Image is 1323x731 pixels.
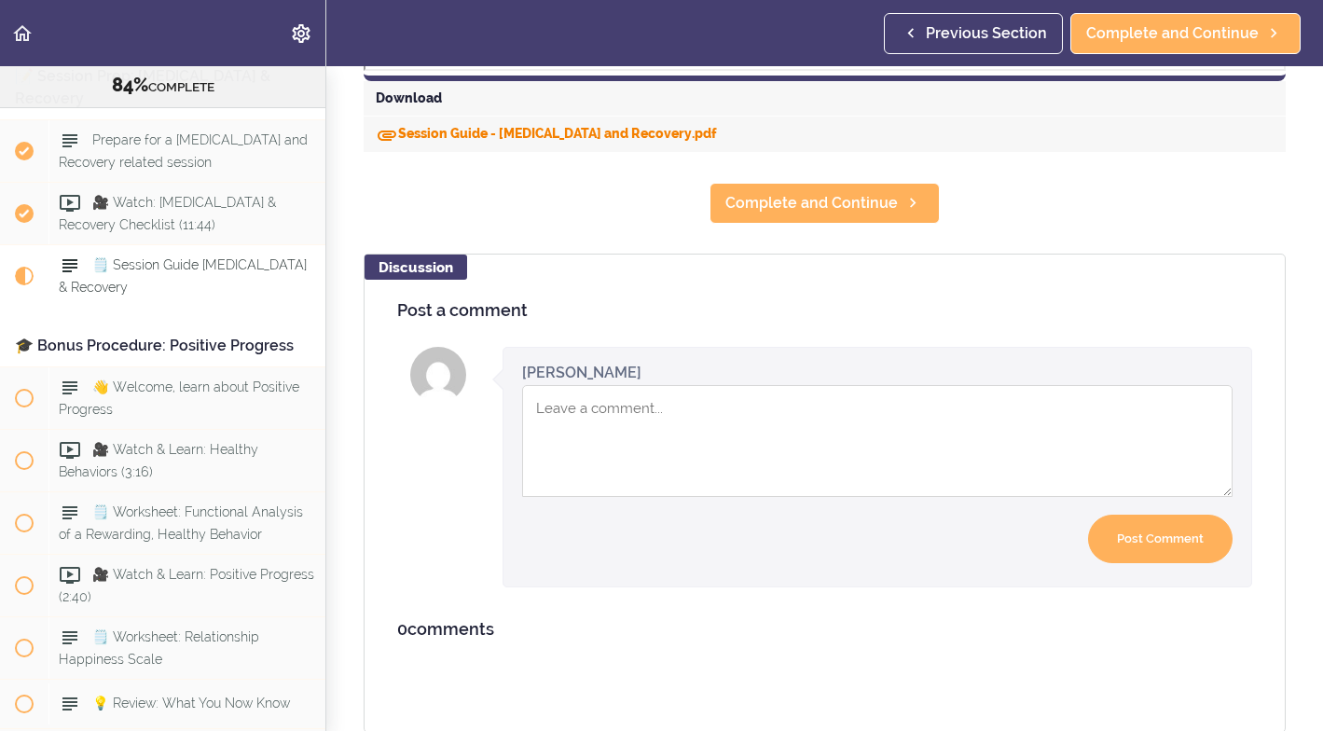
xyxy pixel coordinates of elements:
[926,22,1047,45] span: Previous Section
[410,347,466,403] img: Lisa
[59,504,303,541] span: 🗒️ Worksheet: Functional Analysis of a Rewarding, Healthy Behavior
[59,379,299,416] span: 👋 Welcome, learn about Positive Progress
[376,124,398,146] svg: Download
[59,132,308,169] span: Prepare for a [MEDICAL_DATA] and Recovery related session
[710,183,940,224] a: Complete and Continue
[92,696,290,710] span: 💡 Review: What You Now Know
[290,22,312,45] svg: Settings Menu
[23,74,302,98] div: COMPLETE
[59,442,258,478] span: 🎥 Watch & Learn: Healthy Behaviors (3:16)
[376,126,717,141] a: DownloadSession Guide - [MEDICAL_DATA] and Recovery.pdf
[59,257,307,294] span: 🗒️ Session Guide [MEDICAL_DATA] & Recovery
[522,385,1233,497] textarea: Comment box
[11,22,34,45] svg: Back to course curriculum
[397,301,1252,320] h4: Post a comment
[59,567,314,603] span: 🎥 Watch & Learn: Positive Progress (2:40)
[1086,22,1259,45] span: Complete and Continue
[365,255,467,280] div: Discussion
[1088,515,1233,564] input: Post Comment
[884,13,1063,54] a: Previous Section
[59,195,276,231] span: 🎥 Watch: [MEDICAL_DATA] & Recovery Checklist (11:44)
[725,192,898,214] span: Complete and Continue
[364,81,1286,117] div: Download
[1070,13,1301,54] a: Complete and Continue
[522,362,641,383] div: [PERSON_NAME]
[397,620,1252,639] h4: comments
[59,629,259,666] span: 🗒️ Worksheet: Relationship Happiness Scale
[397,619,407,639] span: 0
[112,74,148,96] span: 84%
